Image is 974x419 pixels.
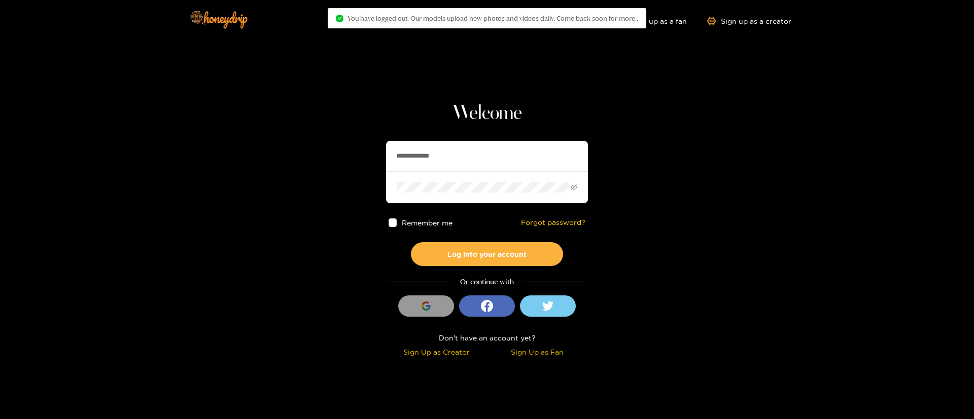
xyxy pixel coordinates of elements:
span: You have logged out. Our models upload new photos and videos daily. Come back soon for more.. [347,14,638,22]
a: Sign up as a fan [617,17,687,25]
a: Sign up as a creator [707,17,791,25]
span: eye-invisible [571,184,577,191]
span: Remember me [402,219,453,226]
h1: Welcome [386,101,588,126]
div: Or continue with [386,276,588,288]
div: Sign Up as Creator [389,346,484,358]
button: Log into your account [411,242,563,266]
div: Sign Up as Fan [490,346,585,358]
div: Don't have an account yet? [386,332,588,344]
a: Forgot password? [521,218,585,227]
span: check-circle [336,15,343,22]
